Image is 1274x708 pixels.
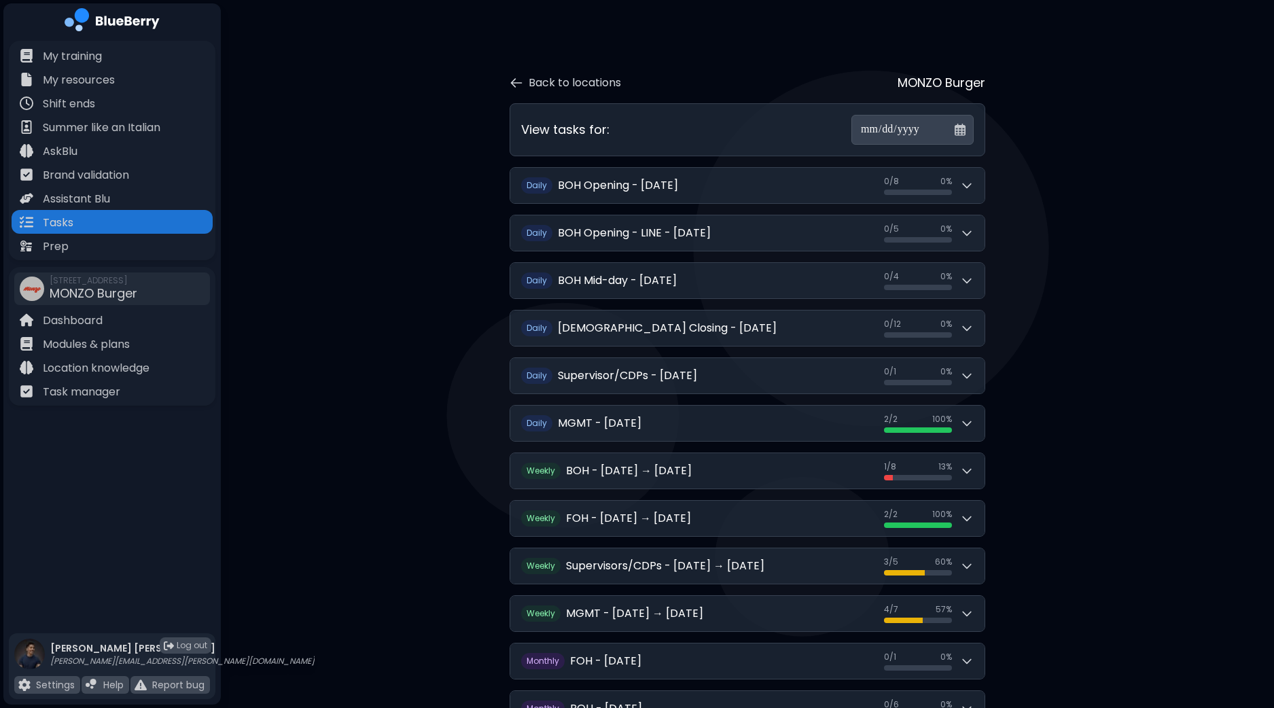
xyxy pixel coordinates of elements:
h3: View tasks for: [521,120,609,139]
p: My training [43,48,102,65]
span: D [521,272,552,289]
span: 1 / 8 [884,461,896,472]
span: 100 % [932,509,952,520]
p: Modules & plans [43,336,130,353]
span: onthly [533,655,559,667]
p: MONZO Burger [898,73,985,92]
h2: BOH Opening - [DATE] [558,177,678,194]
button: WeeklySupervisors/CDPs - [DATE] → [DATE]3/560% [510,548,985,584]
img: file icon [20,337,33,351]
span: D [521,225,552,241]
button: WeeklyMGMT - [DATE] → [DATE]4/757% [510,596,985,631]
span: 0 % [940,652,952,662]
h2: [DEMOGRAPHIC_DATA] Closing - [DATE] [558,320,777,336]
h2: BOH Opening - LINE - [DATE] [558,225,711,241]
p: Report bug [152,679,205,691]
img: file icon [20,313,33,327]
button: WeeklyFOH - [DATE] → [DATE]2/2100% [510,501,985,536]
p: Prep [43,238,69,255]
p: Help [103,679,124,691]
button: DailyBOH Opening - LINE - [DATE]0/50% [510,215,985,251]
img: file icon [20,120,33,134]
img: file icon [20,144,33,158]
p: [PERSON_NAME] [PERSON_NAME] [50,642,315,654]
p: Assistant Blu [43,191,110,207]
img: file icon [20,49,33,63]
button: Back to locations [510,75,621,91]
span: D [521,320,552,336]
span: D [521,368,552,384]
span: 100 % [932,414,952,425]
p: Brand validation [43,167,129,183]
p: Location knowledge [43,360,149,376]
span: 0 / 4 [884,271,899,282]
span: aily [532,322,547,334]
span: 0 / 5 [884,224,899,234]
img: file icon [20,168,33,181]
span: aily [532,417,547,429]
span: [STREET_ADDRESS] [50,275,137,286]
span: 60 % [935,556,952,567]
span: 3 / 5 [884,556,898,567]
span: W [521,558,561,574]
button: MonthlyFOH - [DATE]0/10% [510,643,985,679]
img: file icon [20,192,33,205]
img: logout [164,641,174,651]
p: Summer like an Italian [43,120,160,136]
span: 0 / 12 [884,319,901,330]
p: Dashboard [43,313,103,329]
span: eekly [535,512,555,524]
button: Daily[DEMOGRAPHIC_DATA] Closing - [DATE]0/120% [510,311,985,346]
p: Settings [36,679,75,691]
span: 0 % [940,224,952,234]
span: aily [532,275,547,286]
span: 57 % [936,604,952,615]
p: My resources [43,72,115,88]
span: aily [532,227,547,238]
img: profile photo [14,639,45,683]
span: W [521,463,561,479]
span: 0 / 1 [884,652,896,662]
span: aily [532,370,547,381]
img: file icon [20,96,33,110]
span: 2 / 2 [884,414,898,425]
h2: FOH - [DATE] [570,653,641,669]
span: 0 % [940,319,952,330]
h2: BOH Mid-day - [DATE] [558,272,677,289]
h2: BOH - [DATE] → [DATE] [566,463,692,479]
span: D [521,177,552,194]
span: W [521,605,561,622]
img: file icon [20,385,33,398]
span: M [521,653,565,669]
button: DailySupervisor/CDPs - [DATE]0/10% [510,358,985,393]
span: 0 / 1 [884,366,896,377]
button: DailyBOH Opening - [DATE]0/80% [510,168,985,203]
img: company logo [65,8,160,36]
p: AskBlu [43,143,77,160]
img: file icon [20,239,33,253]
span: 0 % [940,271,952,282]
span: W [521,510,561,527]
span: eekly [535,560,555,571]
button: WeeklyBOH - [DATE] → [DATE]1/813% [510,453,985,489]
p: Shift ends [43,96,95,112]
span: 2 / 2 [884,509,898,520]
button: DailyBOH Mid-day - [DATE]0/40% [510,263,985,298]
h2: Supervisor/CDPs - [DATE] [558,368,697,384]
button: DailyMGMT - [DATE]2/2100% [510,406,985,441]
span: MONZO Burger [50,285,137,302]
img: file icon [135,679,147,691]
span: D [521,415,552,431]
h2: MGMT - [DATE] [558,415,641,431]
span: eekly [535,465,555,476]
img: file icon [20,361,33,374]
span: aily [532,179,547,191]
img: file icon [18,679,31,691]
h2: MGMT - [DATE] → [DATE] [566,605,703,622]
img: file icon [20,73,33,86]
h2: Supervisors/CDPs - [DATE] → [DATE] [566,558,764,574]
span: 13 % [938,461,952,472]
p: Tasks [43,215,73,231]
span: Log out [177,640,207,651]
span: eekly [535,607,555,619]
